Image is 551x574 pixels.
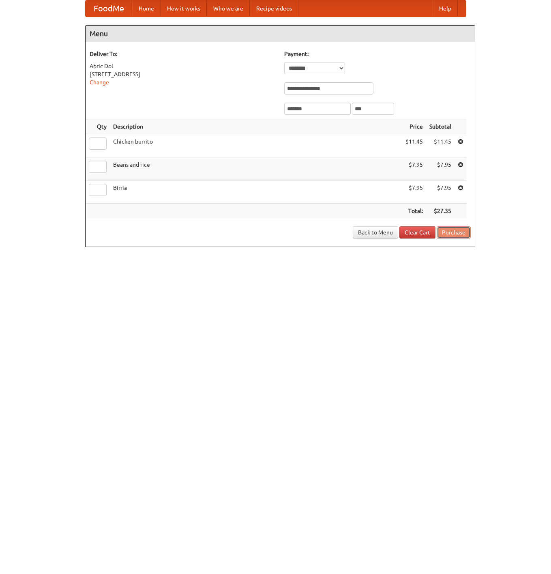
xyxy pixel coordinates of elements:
div: Abric Dol [90,62,276,70]
td: Chicken burrito [110,134,402,157]
td: $7.95 [426,181,455,204]
a: Change [90,79,109,86]
div: [STREET_ADDRESS] [90,70,276,78]
h5: Payment: [284,50,471,58]
td: Beans and rice [110,157,402,181]
a: Home [132,0,161,17]
th: Total: [402,204,426,219]
a: How it works [161,0,207,17]
td: $11.45 [426,134,455,157]
h5: Deliver To: [90,50,276,58]
a: FoodMe [86,0,132,17]
a: Recipe videos [250,0,298,17]
a: Who we are [207,0,250,17]
td: Birria [110,181,402,204]
td: $11.45 [402,134,426,157]
td: $7.95 [402,157,426,181]
h4: Menu [86,26,475,42]
a: Help [433,0,458,17]
th: Price [402,119,426,134]
a: Back to Menu [353,226,398,239]
a: Clear Cart [399,226,435,239]
td: $7.95 [426,157,455,181]
th: $27.35 [426,204,455,219]
td: $7.95 [402,181,426,204]
th: Description [110,119,402,134]
th: Subtotal [426,119,455,134]
th: Qty [86,119,110,134]
button: Purchase [437,226,471,239]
